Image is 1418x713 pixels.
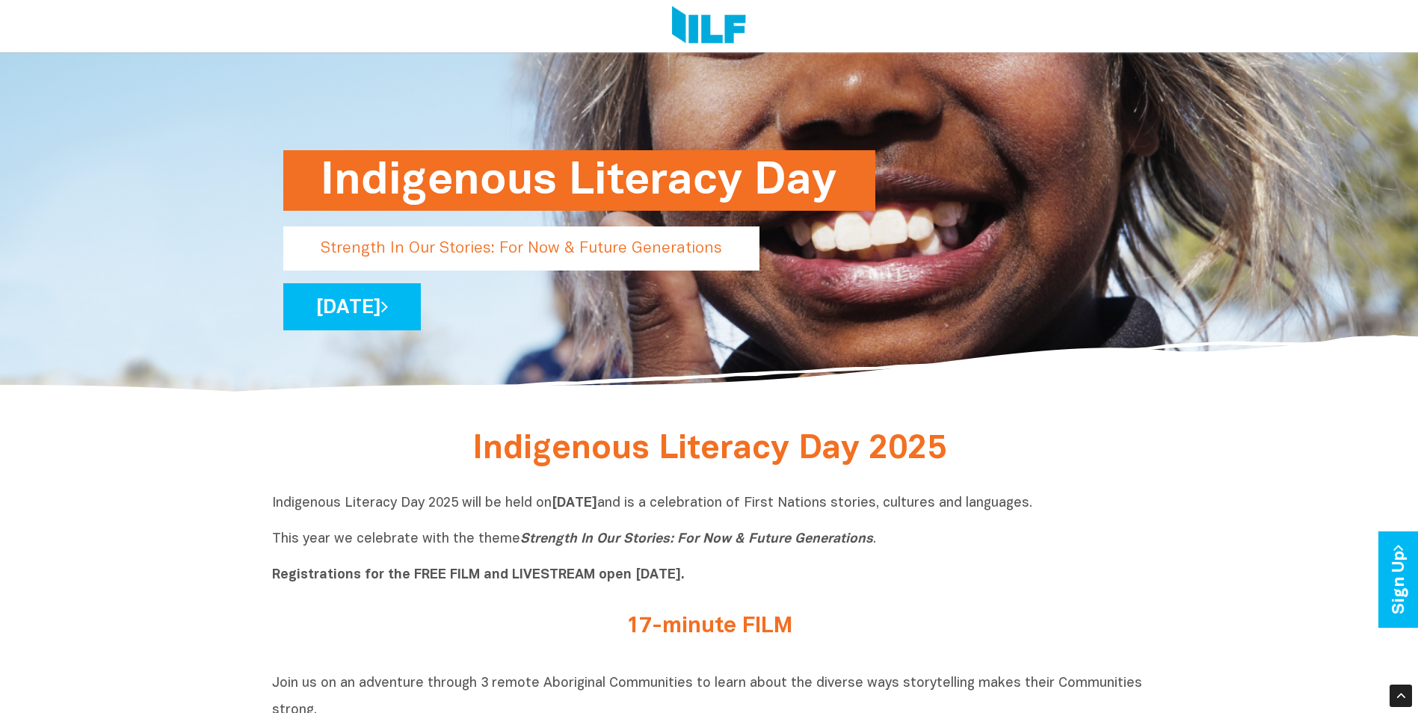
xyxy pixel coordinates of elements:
[429,614,990,639] h2: 17-minute FILM
[272,495,1147,584] p: Indigenous Literacy Day 2025 will be held on and is a celebration of First Nations stories, cultu...
[283,283,421,330] a: [DATE]
[283,226,759,271] p: Strength In Our Stories: For Now & Future Generations
[472,434,946,465] span: Indigenous Literacy Day 2025
[321,150,838,211] h1: Indigenous Literacy Day
[272,569,685,581] b: Registrations for the FREE FILM and LIVESTREAM open [DATE].
[520,533,873,546] i: Strength In Our Stories: For Now & Future Generations
[672,6,746,46] img: Logo
[1390,685,1412,707] div: Scroll Back to Top
[552,497,597,510] b: [DATE]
